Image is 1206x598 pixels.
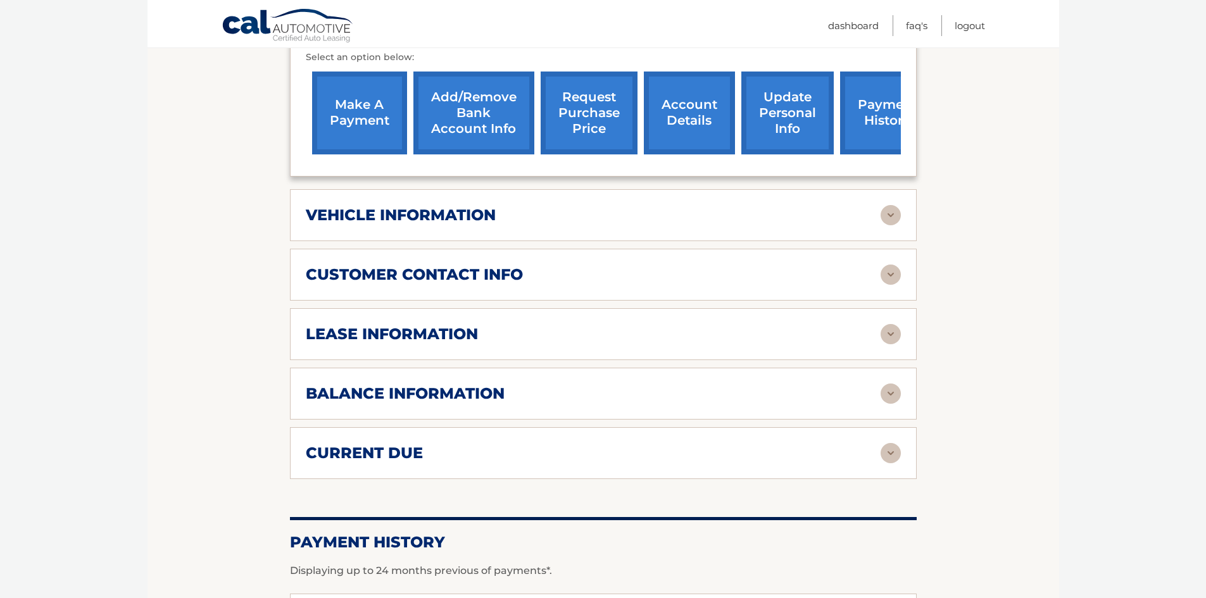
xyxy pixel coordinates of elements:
a: update personal info [741,72,834,154]
img: accordion-rest.svg [881,443,901,463]
a: Add/Remove bank account info [413,72,534,154]
p: Displaying up to 24 months previous of payments*. [290,563,917,578]
a: Logout [955,15,985,36]
a: Dashboard [828,15,879,36]
img: accordion-rest.svg [881,324,901,344]
img: accordion-rest.svg [881,265,901,285]
a: account details [644,72,735,154]
h2: balance information [306,384,505,403]
a: request purchase price [541,72,638,154]
img: accordion-rest.svg [881,383,901,404]
h2: vehicle information [306,206,496,225]
a: Cal Automotive [222,8,355,45]
h2: customer contact info [306,265,523,284]
p: Select an option below: [306,50,901,65]
a: payment history [840,72,935,154]
h2: current due [306,444,423,463]
img: accordion-rest.svg [881,205,901,225]
a: make a payment [312,72,407,154]
h2: Payment History [290,533,917,552]
h2: lease information [306,325,478,344]
a: FAQ's [906,15,927,36]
